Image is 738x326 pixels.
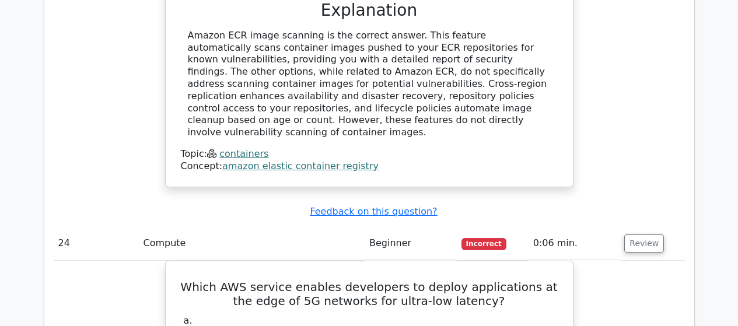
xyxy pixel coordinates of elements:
h3: Explanation [188,1,551,20]
td: 24 [54,227,139,260]
a: amazon elastic container registry [222,160,379,171]
div: Concept: [181,160,558,173]
button: Review [624,234,664,253]
a: containers [219,148,268,159]
td: Compute [139,227,365,260]
span: Incorrect [461,238,506,250]
div: Amazon ECR image scanning is the correct answer. This feature automatically scans container image... [188,30,551,139]
td: 0:06 min. [529,227,620,260]
div: Topic: [181,148,558,160]
a: Feedback on this question? [310,206,437,217]
span: a. [184,315,193,326]
td: Beginner [365,227,457,260]
h5: Which AWS service enables developers to deploy applications at the edge of 5G networks for ultra-... [180,280,559,308]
